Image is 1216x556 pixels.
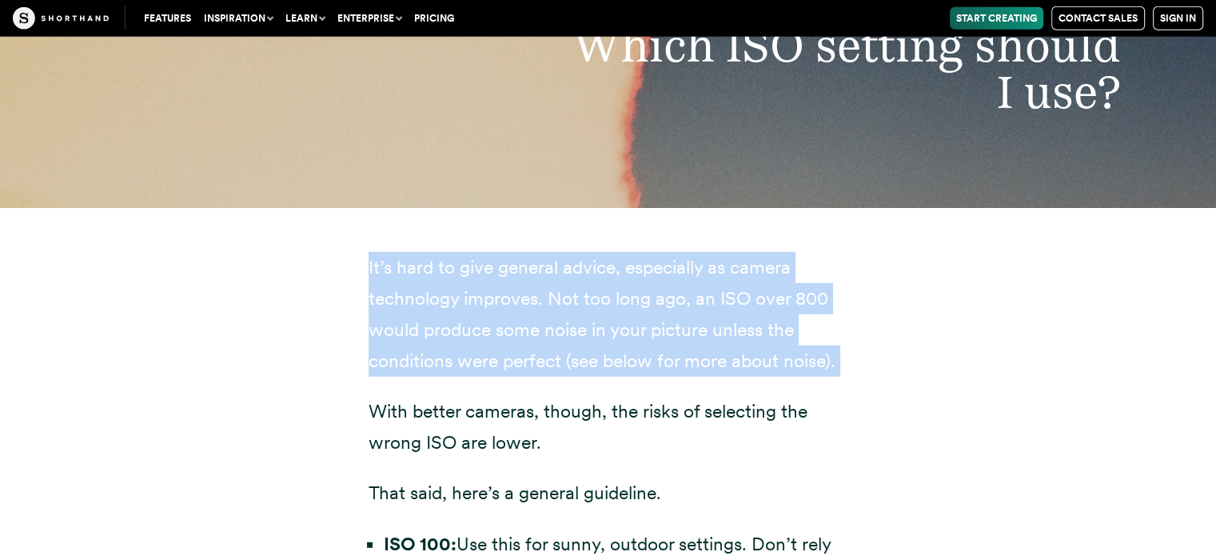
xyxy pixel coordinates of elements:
[369,252,848,377] p: It’s hard to give general advice, especially as camera technology improves. Not too long ago, an ...
[138,7,197,30] a: Features
[408,7,460,30] a: Pricing
[13,7,109,30] img: The Craft
[331,7,408,30] button: Enterprise
[197,7,279,30] button: Inspiration
[384,533,456,555] strong: ISO 100:
[1051,6,1145,30] a: Contact Sales
[517,22,1151,115] h2: Which ISO setting should I use?
[279,7,331,30] button: Learn
[369,396,848,458] p: With better cameras, though, the risks of selecting the wrong ISO are lower.
[369,478,848,509] p: That said, here’s a general guideline.
[1153,6,1203,30] a: Sign in
[950,7,1043,30] a: Start Creating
